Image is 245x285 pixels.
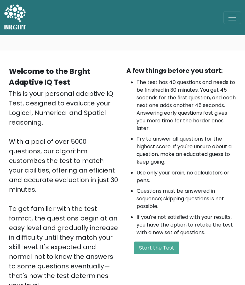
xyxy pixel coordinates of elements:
[4,23,27,31] h5: BRGHT
[137,79,236,132] li: The test has 40 questions and needs to be finished in 30 minutes. You get 45 seconds for the firs...
[134,242,179,254] button: Start the Test
[223,11,241,24] button: Toggle navigation
[137,169,236,184] li: Use only your brain, no calculators or pens.
[9,66,90,87] b: Welcome to the Brght Adaptive IQ Test
[137,213,236,236] li: If you're not satisfied with your results, you have the option to retake the test with a new set ...
[137,135,236,166] li: Try to answer all questions for the highest score. If you're unsure about a question, make an edu...
[4,3,27,33] a: BRGHT
[137,187,236,210] li: Questions must be answered in sequence; skipping questions is not possible.
[126,66,236,75] div: A few things before you start:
